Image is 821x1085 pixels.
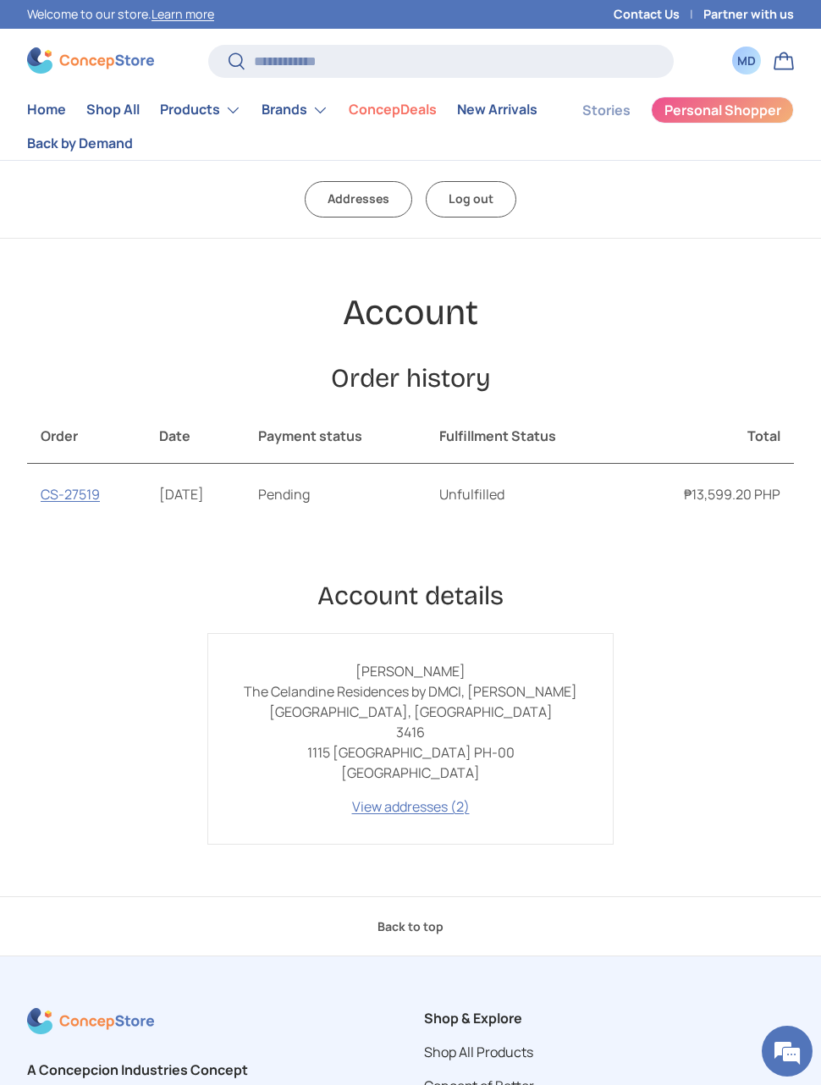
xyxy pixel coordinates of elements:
[352,797,470,816] a: View addresses (2)
[651,96,794,124] a: Personal Shopper
[27,93,66,126] a: Home
[150,93,251,127] summary: Products
[457,93,537,126] a: New Arrivals
[542,93,794,160] nav: Secondary
[27,47,154,74] img: ConcepStore
[664,103,781,117] span: Personal Shopper
[27,290,794,335] h1: Account
[27,1060,397,1080] h2: A Concepcion Industries Concept
[582,94,631,127] a: Stories
[41,485,100,504] a: CS-27519
[424,1043,533,1061] a: Shop All Products
[624,464,794,525] td: ₱13,599.20 PHP
[27,409,146,464] th: Order
[728,42,765,80] a: MD
[146,409,245,464] th: Date
[703,5,794,24] a: Partner with us
[426,464,624,525] td: Unfulfilled
[245,409,425,464] th: Payment status
[27,361,794,395] h2: Order history
[426,181,516,218] a: Log out
[349,93,437,126] a: ConcepDeals
[27,93,542,160] nav: Primary
[251,93,339,127] summary: Brands
[305,181,412,218] a: Addresses
[159,485,204,504] time: [DATE]
[426,409,624,464] th: Fulfillment Status
[27,127,133,160] a: Back by Demand
[27,5,214,24] p: Welcome to our store.
[152,6,214,22] a: Learn more
[614,5,703,24] a: Contact Us
[235,661,586,783] p: [PERSON_NAME] The Celandine Residences by DMCI, [PERSON_NAME][GEOGRAPHIC_DATA], [GEOGRAPHIC_DATA]...
[27,579,794,613] h2: Account details
[737,52,756,69] div: MD
[86,93,140,126] a: Shop All
[245,464,425,525] td: Pending
[624,409,794,464] th: Total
